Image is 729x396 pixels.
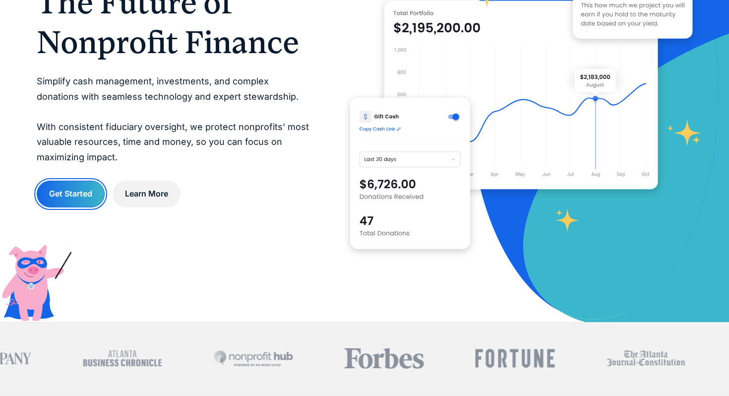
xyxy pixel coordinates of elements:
a: Learn More [113,181,181,207]
img: nonprofit donation platform [384,0,658,190]
a: Get Started [37,181,105,207]
img: fundraising star [667,120,701,146]
img: donation software for nonprofits [350,98,470,249]
p: Simplify cash management, investments, and complex donations with seamless technology and expert ... [37,74,310,165]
